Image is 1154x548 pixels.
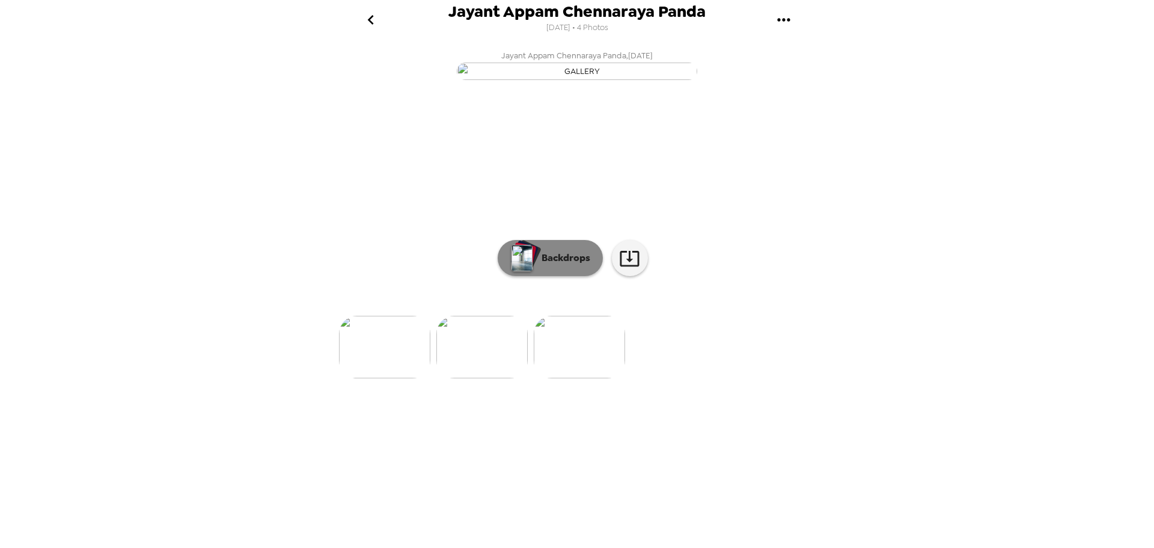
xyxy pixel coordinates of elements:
[534,316,625,378] img: gallery
[546,20,608,36] span: [DATE] • 4 Photos
[457,63,697,80] img: gallery
[436,316,528,378] img: gallery
[536,251,590,265] p: Backdrops
[339,316,430,378] img: gallery
[498,240,603,276] button: Backdrops
[337,45,817,84] button: Jayant Appam Chennaraya Panda,[DATE]
[448,4,706,20] span: Jayant Appam Chennaraya Panda
[501,49,653,63] span: Jayant Appam Chennaraya Panda , [DATE]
